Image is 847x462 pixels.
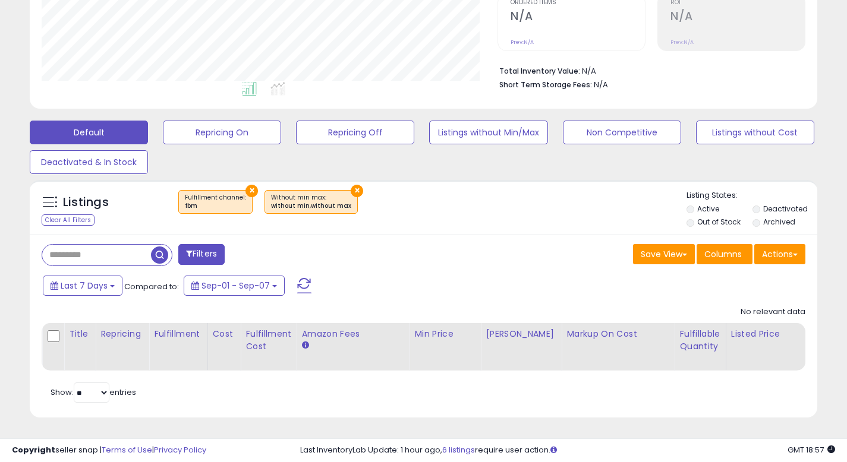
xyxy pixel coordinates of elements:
small: Prev: N/A [670,39,694,46]
span: Show: entries [51,387,136,398]
button: Listings without Cost [696,121,814,144]
button: Repricing Off [296,121,414,144]
th: The percentage added to the cost of goods (COGS) that forms the calculator for Min & Max prices. [562,323,675,371]
button: Columns [697,244,752,264]
p: Listing States: [687,190,817,201]
button: Non Competitive [563,121,681,144]
span: Compared to: [124,281,179,292]
div: Last InventoryLab Update: 1 hour ago, require user action. [300,445,835,456]
span: 2025-09-16 18:57 GMT [788,444,835,455]
div: Cost [213,328,236,340]
small: Amazon Fees. [301,340,308,351]
h5: Listings [63,194,109,211]
span: Last 7 Days [61,280,108,292]
button: × [245,185,258,197]
label: Archived [763,217,795,227]
button: Save View [633,244,695,264]
div: Repricing [100,328,144,340]
a: Privacy Policy [154,444,206,455]
button: Repricing On [163,121,281,144]
span: N/A [594,79,608,90]
div: without min,without max [271,202,351,210]
b: Short Term Storage Fees: [499,80,592,90]
h2: N/A [511,10,645,26]
div: Fulfillment Cost [245,328,291,353]
div: No relevant data [741,306,805,318]
div: Fulfillable Quantity [679,328,720,353]
span: Sep-01 - Sep-07 [201,280,270,292]
div: Min Price [414,328,476,340]
button: Sep-01 - Sep-07 [184,276,285,296]
button: Default [30,121,148,144]
div: Fulfillment [154,328,202,340]
small: Prev: N/A [511,39,534,46]
button: × [351,185,363,197]
span: Without min max : [271,193,351,211]
label: Deactivated [763,204,808,214]
div: Markup on Cost [566,328,669,340]
a: 6 listings [442,444,475,455]
label: Out of Stock [697,217,741,227]
label: Active [697,204,719,214]
button: Filters [178,244,225,265]
button: Actions [754,244,805,264]
div: Clear All Filters [42,214,95,226]
div: seller snap | | [12,445,206,456]
div: Amazon Fees [301,328,404,340]
div: Title [69,328,90,340]
button: Listings without Min/Max [429,121,547,144]
b: Total Inventory Value: [499,66,580,76]
button: Deactivated & In Stock [30,150,148,174]
div: Listed Price [731,328,834,340]
strong: Copyright [12,444,55,455]
a: Terms of Use [102,444,152,455]
div: fbm [185,202,246,210]
span: Fulfillment channel : [185,193,246,211]
h2: N/A [670,10,805,26]
span: Columns [704,248,742,260]
button: Last 7 Days [43,276,122,296]
li: N/A [499,63,796,77]
div: [PERSON_NAME] [486,328,556,340]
